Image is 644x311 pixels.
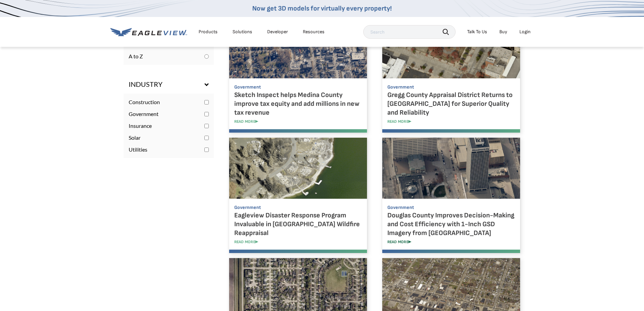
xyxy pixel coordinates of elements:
h5: Gregg County Appraisal District Returns to [GEOGRAPHIC_DATA] for Superior Quality and Reliability [387,91,515,117]
label: INDUSTRY [124,75,214,94]
div: Resources [303,29,325,35]
p: Government [234,204,362,211]
div: Products [199,29,218,35]
a: Developer [267,29,288,35]
label: Utilities [124,146,214,153]
div: Solutions [233,29,252,35]
h5: Douglas County Improves Decision-Making and Cost Efficiency with 1-Inch GSD Imagery from [GEOGRAP... [387,211,515,237]
label: Insurance [124,122,214,129]
label: Solar [124,134,214,141]
div: Login [519,29,531,35]
h5: Sketch Inspect helps Medina County improve tax equity and add millions in new tax revenue [234,91,362,117]
p: Government [387,204,515,211]
a: READ MORE [387,119,525,124]
a: READ MORE [234,239,372,245]
a: READ MORE [234,119,372,124]
a: Buy [499,29,507,35]
label: Government [124,111,214,117]
a: Now get 3D models for virtually every property! [252,4,392,13]
p: Government [234,83,362,91]
label: Construction [124,99,214,105]
p: Government [387,83,515,91]
h5: Eagleview Disaster Response Program Invaluable in [GEOGRAPHIC_DATA] Wildfire Reappraisal [234,211,362,237]
input: Search [363,25,456,39]
label: A to Z [124,53,214,60]
div: Talk To Us [467,29,487,35]
a: READ MORE [387,239,525,245]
